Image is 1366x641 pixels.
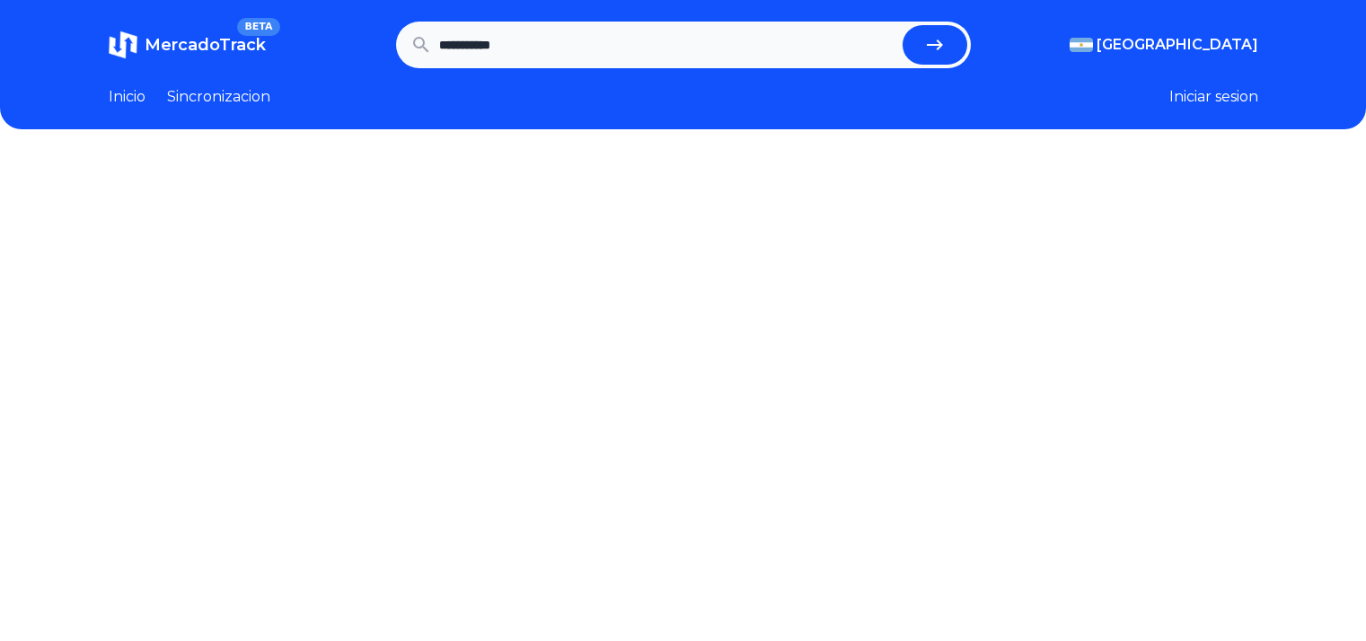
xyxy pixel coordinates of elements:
[237,18,279,36] span: BETA
[1097,34,1258,56] span: [GEOGRAPHIC_DATA]
[167,86,270,108] a: Sincronizacion
[145,35,266,55] span: MercadoTrack
[1070,38,1093,52] img: Argentina
[109,31,137,59] img: MercadoTrack
[109,31,266,59] a: MercadoTrackBETA
[1070,34,1258,56] button: [GEOGRAPHIC_DATA]
[109,86,145,108] a: Inicio
[1169,86,1258,108] button: Iniciar sesion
